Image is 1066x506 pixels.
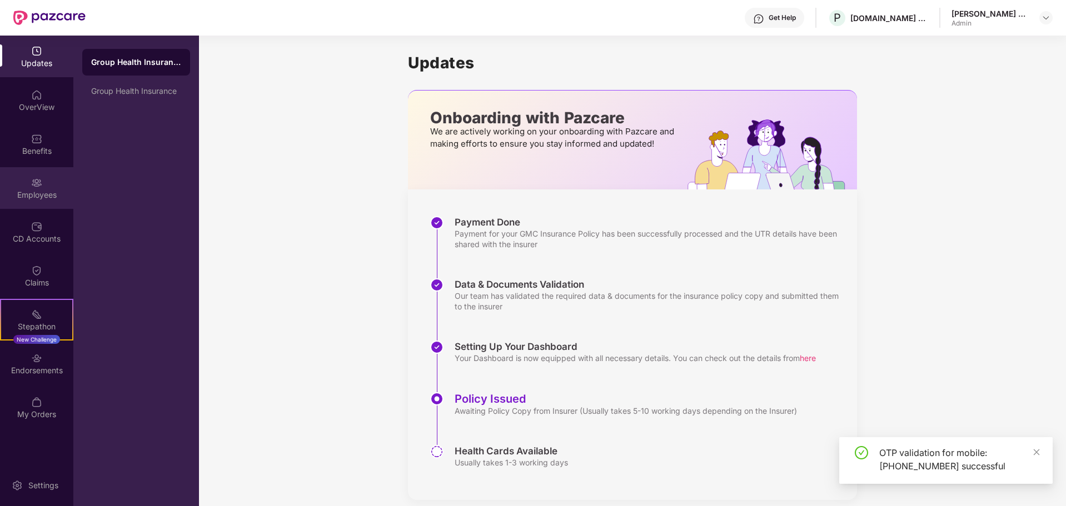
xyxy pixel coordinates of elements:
img: svg+xml;base64,PHN2ZyB4bWxucz0iaHR0cDovL3d3dy53My5vcmcvMjAwMC9zdmciIHdpZHRoPSIyMSIgaGVpZ2h0PSIyMC... [31,309,42,320]
div: Policy Issued [455,392,797,405]
img: svg+xml;base64,PHN2ZyBpZD0iU3RlcC1Eb25lLTMyeDMyIiB4bWxucz0iaHR0cDovL3d3dy53My5vcmcvMjAwMC9zdmciIH... [430,216,444,229]
div: [PERSON_NAME] Safeeruddin [PERSON_NAME] [952,8,1029,19]
img: svg+xml;base64,PHN2ZyBpZD0iSGVscC0zMngzMiIgeG1sbnM9Imh0dHA6Ly93d3cudzMub3JnLzIwMDAvc3ZnIiB3aWR0aD... [753,13,764,24]
div: Our team has validated the required data & documents for the insurance policy copy and submitted ... [455,290,846,312]
img: svg+xml;base64,PHN2ZyBpZD0iU2V0dGluZy0yMHgyMCIgeG1sbnM9Imh0dHA6Ly93d3cudzMub3JnLzIwMDAvc3ZnIiB3aW... [12,480,23,491]
div: Group Health Insurance [91,57,181,68]
div: Settings [25,480,62,491]
div: Awaiting Policy Copy from Insurer (Usually takes 5-10 working days depending on the Insurer) [455,405,797,416]
img: svg+xml;base64,PHN2ZyBpZD0iQ2xhaW0iIHhtbG5zPSJodHRwOi8vd3d3LnczLm9yZy8yMDAwL3N2ZyIgd2lkdGg9IjIwIi... [31,265,42,276]
img: svg+xml;base64,PHN2ZyBpZD0iU3RlcC1BY3RpdmUtMzJ4MzIiIHhtbG5zPSJodHRwOi8vd3d3LnczLm9yZy8yMDAwL3N2Zy... [430,392,444,405]
img: svg+xml;base64,PHN2ZyBpZD0iQ0RfQWNjb3VudHMiIGRhdGEtbmFtZT0iQ0QgQWNjb3VudHMiIHhtbG5zPSJodHRwOi8vd3... [31,221,42,232]
img: svg+xml;base64,PHN2ZyBpZD0iVXBkYXRlZCIgeG1sbnM9Imh0dHA6Ly93d3cudzMub3JnLzIwMDAvc3ZnIiB3aWR0aD0iMj... [31,46,42,57]
img: svg+xml;base64,PHN2ZyBpZD0iRHJvcGRvd24tMzJ4MzIiIHhtbG5zPSJodHRwOi8vd3d3LnczLm9yZy8yMDAwL3N2ZyIgd2... [1042,13,1050,22]
img: svg+xml;base64,PHN2ZyBpZD0iTXlfT3JkZXJzIiBkYXRhLW5hbWU9Ik15IE9yZGVycyIgeG1sbnM9Imh0dHA6Ly93d3cudz... [31,397,42,408]
div: New Challenge [13,335,60,344]
span: P [834,11,841,24]
img: New Pazcare Logo [13,11,86,25]
p: We are actively working on your onboarding with Pazcare and making efforts to ensure you stay inf... [430,126,678,150]
h1: Updates [408,53,857,72]
div: Data & Documents Validation [455,278,846,290]
img: svg+xml;base64,PHN2ZyBpZD0iSG9tZSIgeG1sbnM9Imh0dHA6Ly93d3cudzMub3JnLzIwMDAvc3ZnIiB3aWR0aD0iMjAiIG... [31,89,42,101]
div: Your Dashboard is now equipped with all necessary details. You can check out the details from [455,353,816,363]
span: check-circle [855,446,868,459]
div: [DOMAIN_NAME] PRIVATE LIMITED [850,13,928,23]
div: Payment Done [455,216,846,228]
div: OTP validation for mobile: [PHONE_NUMBER] successful [879,446,1039,473]
img: svg+xml;base64,PHN2ZyBpZD0iRW5kb3JzZW1lbnRzIiB4bWxucz0iaHR0cDovL3d3dy53My5vcmcvMjAwMC9zdmciIHdpZH... [31,353,42,364]
img: svg+xml;base64,PHN2ZyBpZD0iRW1wbG95ZWVzIiB4bWxucz0iaHR0cDovL3d3dy53My5vcmcvMjAwMC9zdmciIHdpZHRoPS... [31,177,42,188]
div: Usually takes 1-3 working days [455,457,568,468]
div: Payment for your GMC Insurance Policy has been successfully processed and the UTR details have be... [455,228,846,249]
div: Stepathon [1,321,72,332]
img: svg+xml;base64,PHN2ZyBpZD0iQmVuZWZpdHMiIHhtbG5zPSJodHRwOi8vd3d3LnczLm9yZy8yMDAwL3N2ZyIgd2lkdGg9Ij... [31,133,42,144]
div: Health Cards Available [455,445,568,457]
div: Group Health Insurance [91,87,181,96]
p: Onboarding with Pazcare [430,113,678,123]
img: svg+xml;base64,PHN2ZyBpZD0iU3RlcC1QZW5kaW5nLTMyeDMyIiB4bWxucz0iaHR0cDovL3d3dy53My5vcmcvMjAwMC9zdm... [430,445,444,458]
span: close [1033,448,1040,456]
img: svg+xml;base64,PHN2ZyBpZD0iU3RlcC1Eb25lLTMyeDMyIiB4bWxucz0iaHR0cDovL3d3dy53My5vcmcvMjAwMC9zdmciIH... [430,340,444,354]
img: hrOnboarding [688,119,857,189]
div: Get Help [769,13,796,22]
div: Setting Up Your Dashboard [455,340,816,353]
span: here [800,353,816,363]
div: Admin [952,19,1029,28]
img: svg+xml;base64,PHN2ZyBpZD0iU3RlcC1Eb25lLTMyeDMyIiB4bWxucz0iaHR0cDovL3d3dy53My5vcmcvMjAwMC9zdmciIH... [430,278,444,292]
